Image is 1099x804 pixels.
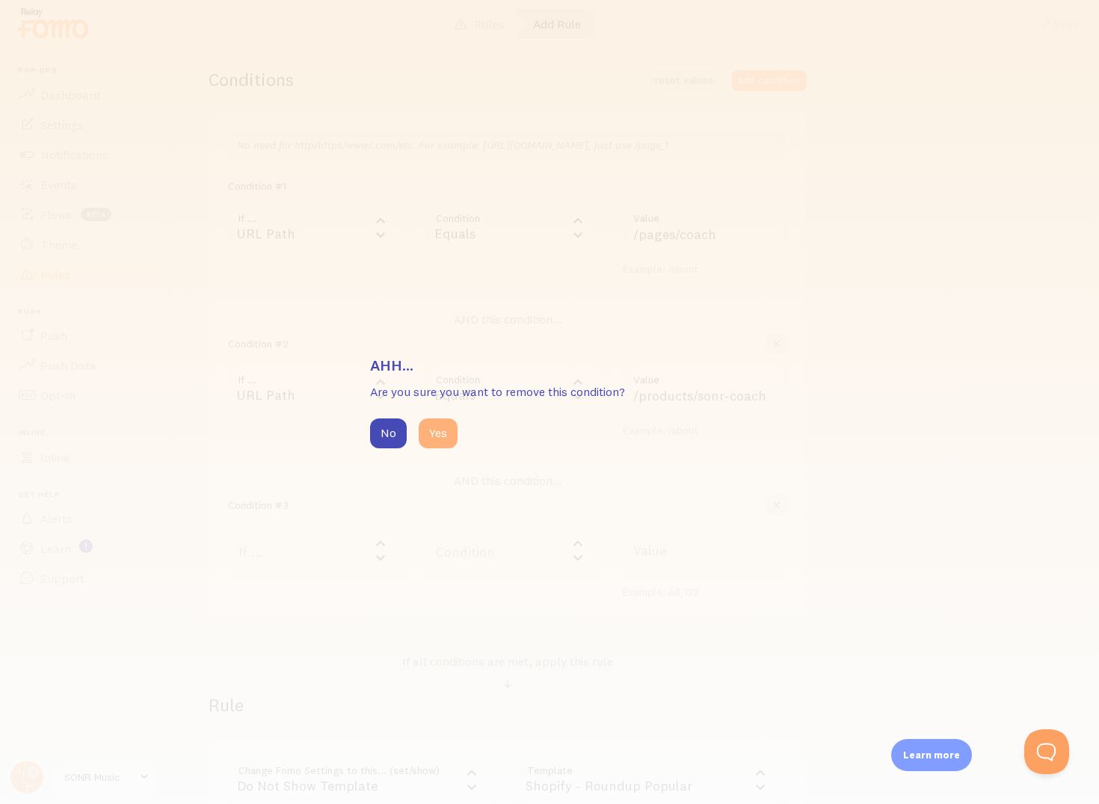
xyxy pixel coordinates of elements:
[419,418,458,448] button: Yes
[370,356,729,375] h3: Ahh...
[1024,729,1069,774] iframe: Help Scout Beacon - Open
[370,418,407,448] button: No
[903,748,960,762] p: Learn more
[370,383,729,401] p: Are you sure you want to remove this condition?
[891,739,972,771] div: Learn more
